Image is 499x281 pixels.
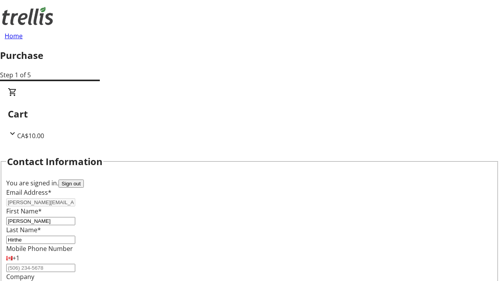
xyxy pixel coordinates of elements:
div: CartCA$10.00 [8,87,491,140]
button: Sign out [58,180,84,188]
label: Last Name* [6,226,41,234]
h2: Cart [8,107,491,121]
label: Email Address* [6,188,51,197]
label: First Name* [6,207,42,215]
label: Company [6,272,34,281]
h2: Contact Information [7,155,103,169]
input: (506) 234-5678 [6,264,75,272]
div: You are signed in. [6,178,493,188]
span: CA$10.00 [17,132,44,140]
label: Mobile Phone Number [6,244,73,253]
